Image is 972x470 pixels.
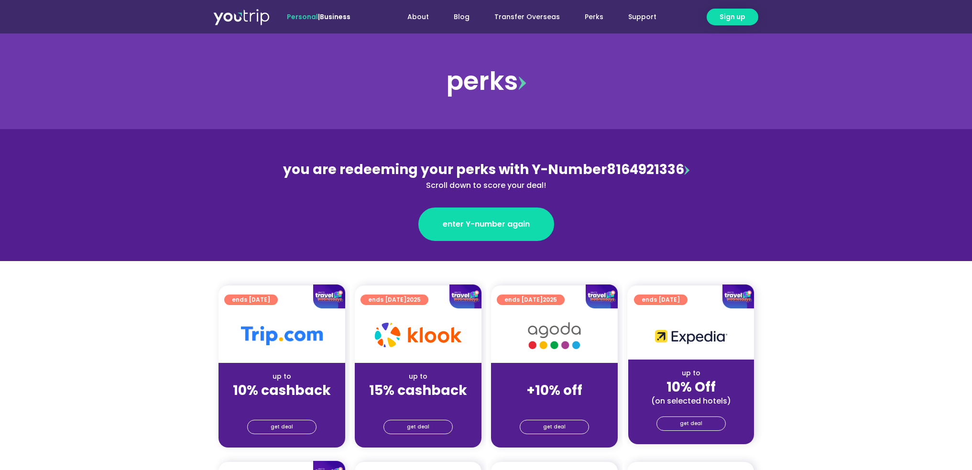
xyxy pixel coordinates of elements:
strong: 15% cashback [369,381,467,400]
div: (for stays only) [362,399,474,409]
a: get deal [383,420,453,434]
a: Perks [572,8,616,26]
a: get deal [247,420,317,434]
span: get deal [680,417,702,430]
span: get deal [271,420,293,434]
div: (on selected hotels) [636,396,746,406]
a: enter Y-number again [418,208,554,241]
div: up to [636,368,746,378]
a: Transfer Overseas [482,8,572,26]
div: (for stays only) [499,399,610,409]
span: Personal [287,12,318,22]
div: (for stays only) [226,399,338,409]
a: Sign up [707,9,758,25]
div: up to [226,372,338,382]
a: Blog [441,8,482,26]
span: get deal [543,420,566,434]
div: up to [362,372,474,382]
a: get deal [656,416,726,431]
div: Scroll down to score your deal! [279,180,694,191]
span: get deal [407,420,429,434]
a: get deal [520,420,589,434]
span: enter Y-number again [443,219,530,230]
span: you are redeeming your perks with Y-Number [283,160,607,179]
a: Support [616,8,669,26]
div: 8164921336 [279,160,694,191]
a: About [395,8,441,26]
nav: Menu [376,8,669,26]
a: Business [320,12,350,22]
strong: 10% cashback [233,381,331,400]
span: up to [546,372,563,381]
strong: +10% off [526,381,582,400]
strong: 10% Off [666,378,716,396]
span: Sign up [720,12,745,22]
span: | [287,12,350,22]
